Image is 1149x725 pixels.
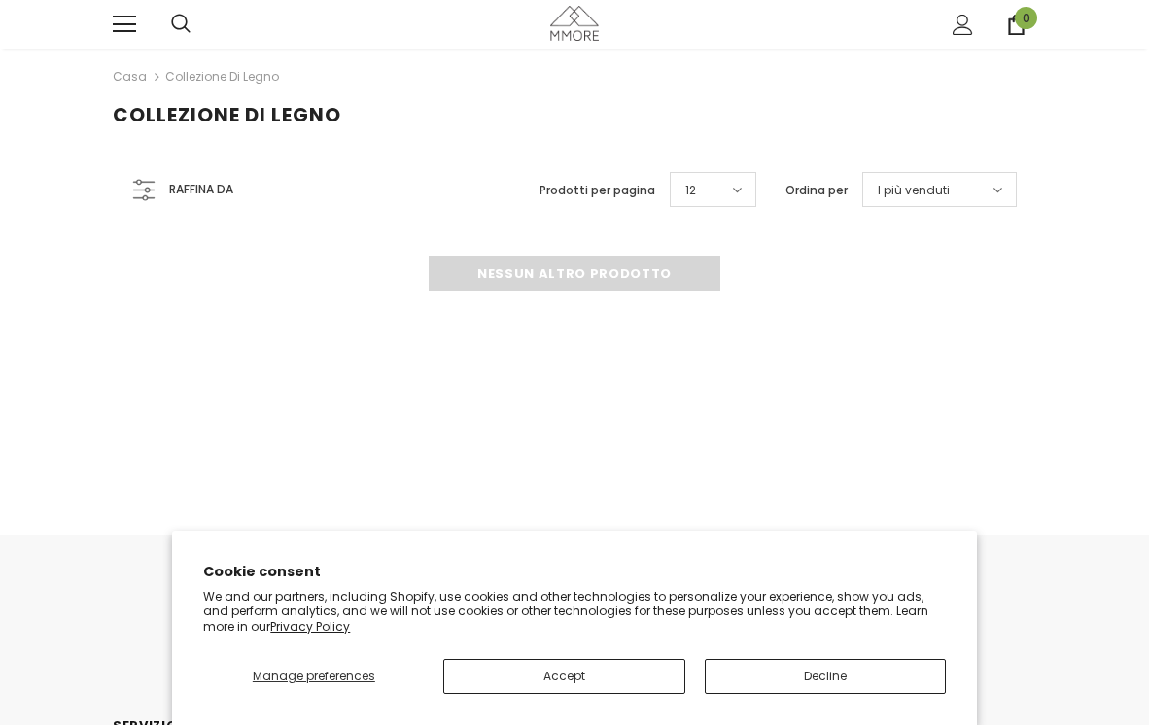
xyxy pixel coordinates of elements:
[1015,7,1037,29] span: 0
[1006,15,1027,35] a: 0
[169,179,233,200] span: Raffina da
[443,659,684,694] button: Accept
[253,668,375,684] span: Manage preferences
[113,65,147,88] a: Casa
[165,68,279,85] a: Collezione di legno
[878,181,950,200] span: I più venduti
[785,181,848,200] label: Ordina per
[203,589,945,635] p: We and our partners, including Shopify, use cookies and other technologies to personalize your ex...
[203,562,945,582] h2: Cookie consent
[540,181,655,200] label: Prodotti per pagina
[550,6,599,40] img: Casi MMORE
[685,181,696,200] span: 12
[113,101,341,128] span: Collezione di legno
[705,659,946,694] button: Decline
[203,659,424,694] button: Manage preferences
[270,618,350,635] a: Privacy Policy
